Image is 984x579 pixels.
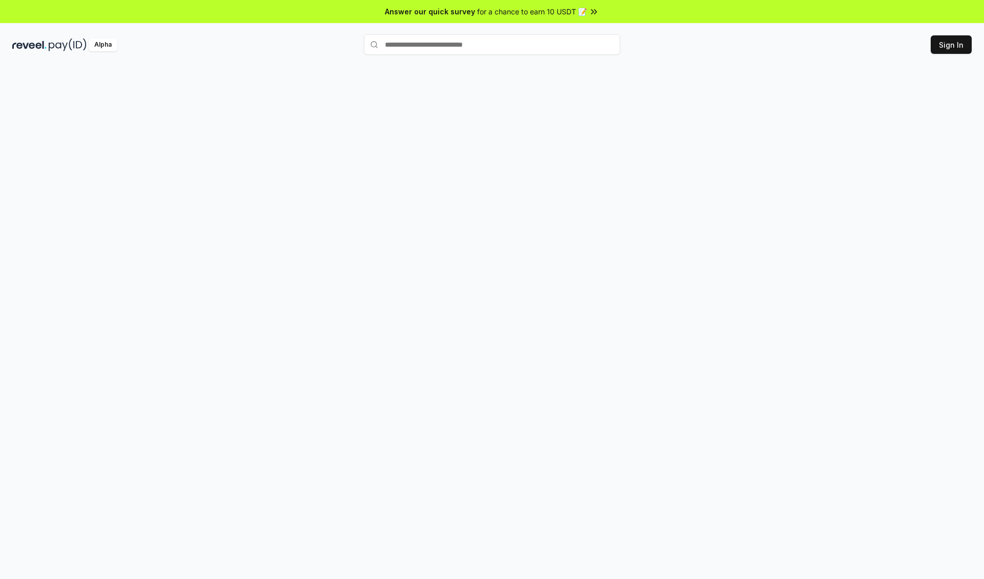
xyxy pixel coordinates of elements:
span: for a chance to earn 10 USDT 📝 [477,6,587,17]
img: reveel_dark [12,38,47,51]
button: Sign In [931,35,972,54]
span: Answer our quick survey [385,6,475,17]
img: pay_id [49,38,87,51]
div: Alpha [89,38,117,51]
